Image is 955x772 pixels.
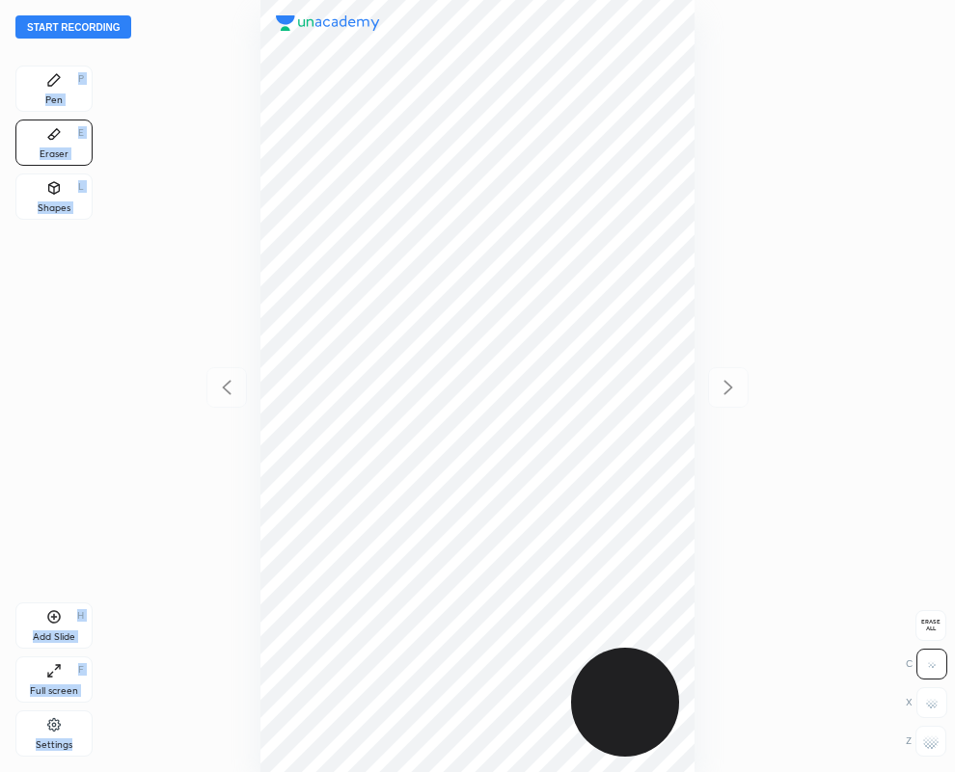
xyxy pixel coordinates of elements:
[33,632,75,642] div: Add Slide
[906,726,946,757] div: Z
[77,611,84,621] div: H
[916,619,945,632] span: Erase all
[906,687,947,718] div: X
[78,74,84,84] div: P
[15,15,131,39] button: Start recording
[40,149,68,159] div: Eraser
[45,95,63,105] div: Pen
[36,740,72,750] div: Settings
[30,686,78,696] div: Full screen
[276,15,380,31] img: logo.38c385cc.svg
[78,182,84,192] div: L
[78,128,84,138] div: E
[78,665,84,675] div: F
[906,649,947,679] div: C
[38,203,70,213] div: Shapes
